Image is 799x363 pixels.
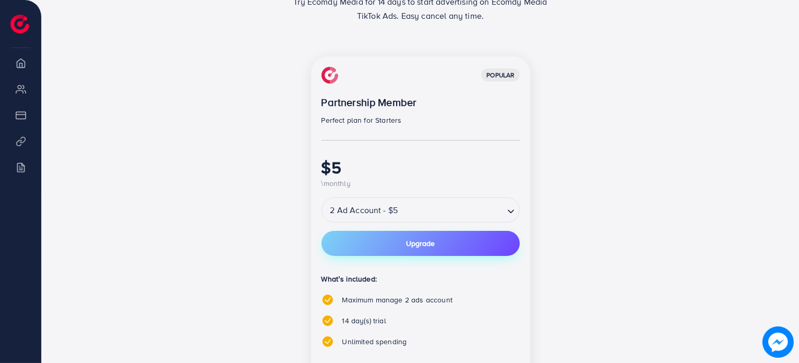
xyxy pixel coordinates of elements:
span: Maximum manage 2 ads account [342,295,452,305]
span: 2 Ad Account - $5 [328,201,400,219]
p: Partnership Member [321,96,520,109]
img: image [762,326,794,358]
img: tick [321,314,334,327]
div: Search for option [321,197,520,223]
h1: $5 [321,157,520,177]
img: logo [10,15,29,33]
p: Perfect plan for Starters [321,114,520,126]
span: Unlimited spending [342,336,407,347]
span: \monthly [321,178,351,189]
button: Upgrade [321,231,520,256]
img: tick [321,294,334,306]
p: What’s included: [321,273,520,285]
span: Upgrade [406,240,435,247]
span: 14 day(s) trial [342,315,386,326]
div: popular [481,68,519,81]
img: tick [321,335,334,348]
img: img [321,67,338,84]
input: Search for option [401,201,503,219]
